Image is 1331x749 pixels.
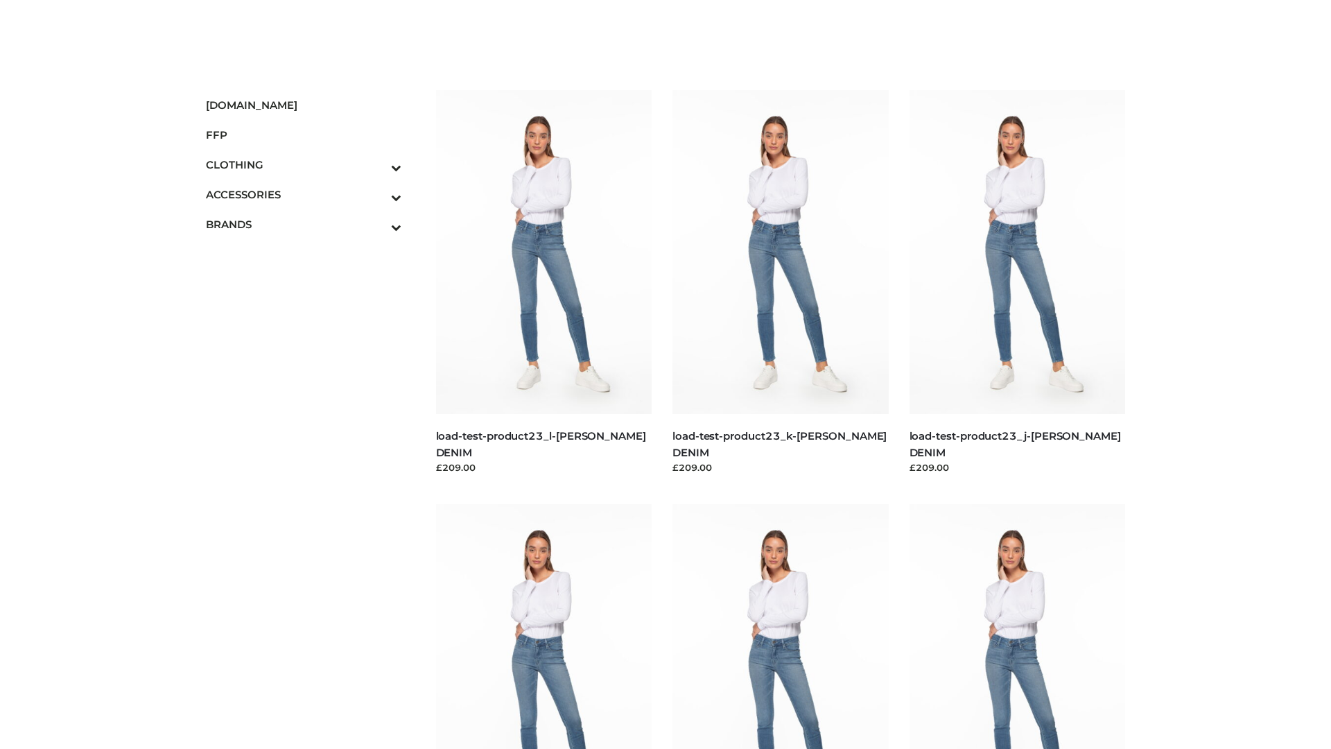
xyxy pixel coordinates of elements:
[910,429,1121,458] a: load-test-product23_j-[PERSON_NAME] DENIM
[206,157,401,173] span: CLOTHING
[353,150,401,180] button: Toggle Submenu
[353,209,401,239] button: Toggle Submenu
[672,460,889,474] div: £209.00
[206,127,401,143] span: FFP
[206,90,401,120] a: [DOMAIN_NAME]
[910,460,1126,474] div: £209.00
[206,216,401,232] span: BRANDS
[206,209,401,239] a: BRANDSToggle Submenu
[206,150,401,180] a: CLOTHINGToggle Submenu
[436,460,652,474] div: £209.00
[206,187,401,203] span: ACCESSORIES
[672,429,887,458] a: load-test-product23_k-[PERSON_NAME] DENIM
[206,120,401,150] a: FFP
[436,429,646,458] a: load-test-product23_l-[PERSON_NAME] DENIM
[206,97,401,113] span: [DOMAIN_NAME]
[206,180,401,209] a: ACCESSORIESToggle Submenu
[353,180,401,209] button: Toggle Submenu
